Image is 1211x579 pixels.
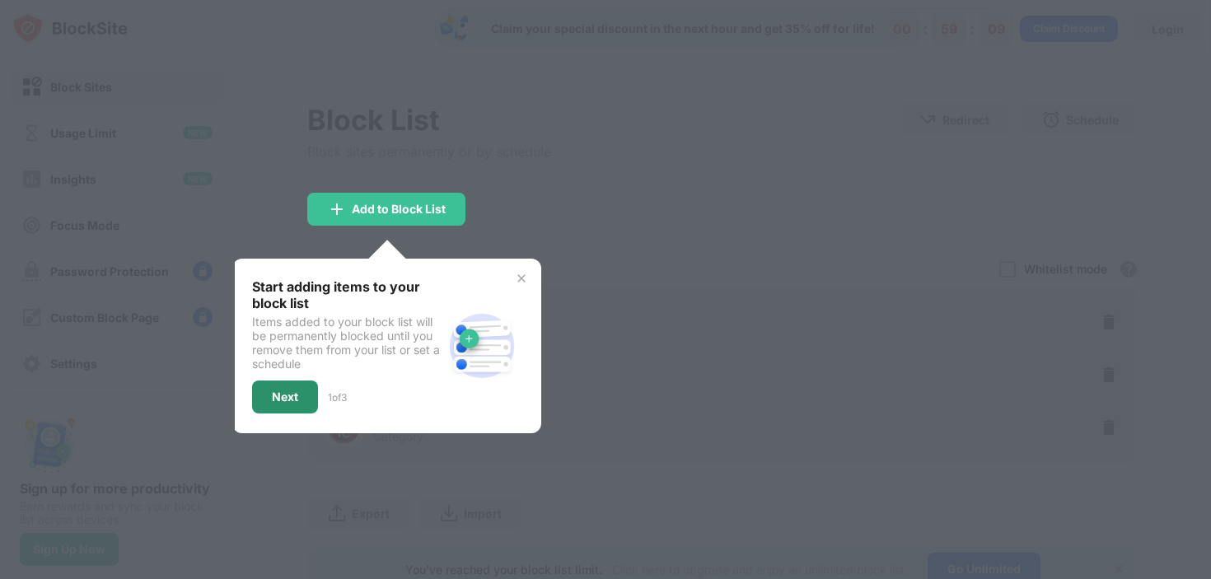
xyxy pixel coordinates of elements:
div: 1 of 3 [328,391,347,404]
img: x-button.svg [515,272,528,285]
div: Items added to your block list will be permanently blocked until you remove them from your list o... [252,315,442,371]
div: Add to Block List [352,203,446,216]
div: Start adding items to your block list [252,278,442,311]
div: Next [272,390,298,404]
img: block-site.svg [442,306,521,385]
